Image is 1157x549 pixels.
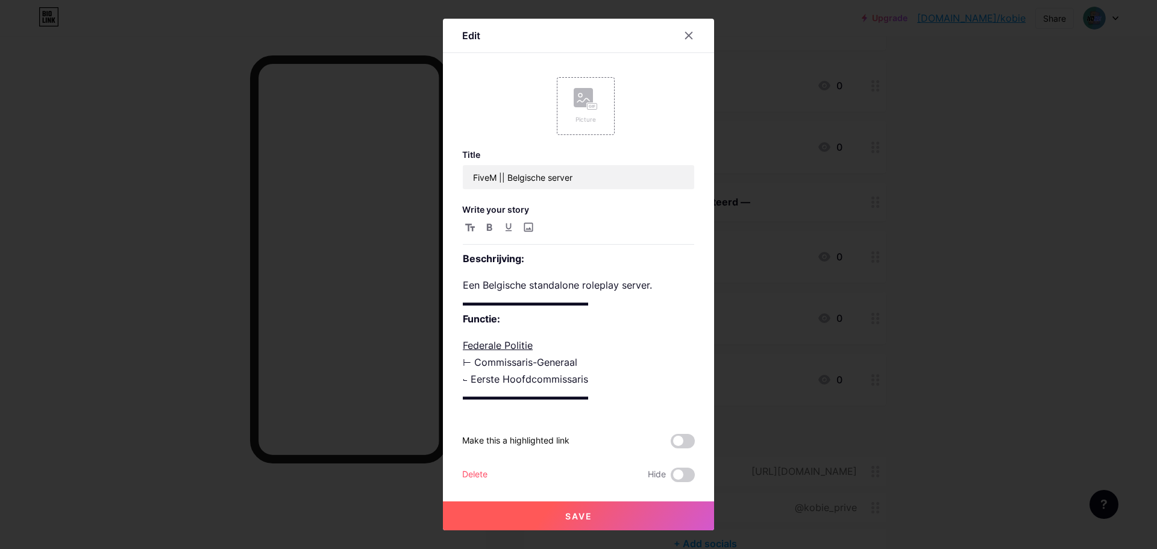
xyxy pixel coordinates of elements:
[565,511,592,521] span: Save
[443,501,714,530] button: Save
[463,253,524,265] strong: Beschrijving:
[463,337,694,404] p: ⊢ Commissaris-Generaal ⨽ Eerste Hoofdcommissaris ▬▬▬▬▬▬▬▬▬▬▬▬▬
[648,468,666,482] span: Hide
[462,28,480,43] div: Edit
[574,115,598,124] div: Picture
[463,165,694,189] input: Title
[463,277,694,327] p: Een Belgische standalone roleplay server. ▬▬▬▬▬▬▬▬▬▬▬▬▬
[463,313,500,325] strong: Functie:
[462,149,695,160] h3: Title
[463,339,533,351] u: Federale Politie
[462,204,695,215] h3: Write your story
[462,468,488,482] div: Delete
[462,434,569,448] div: Make this a highlighted link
